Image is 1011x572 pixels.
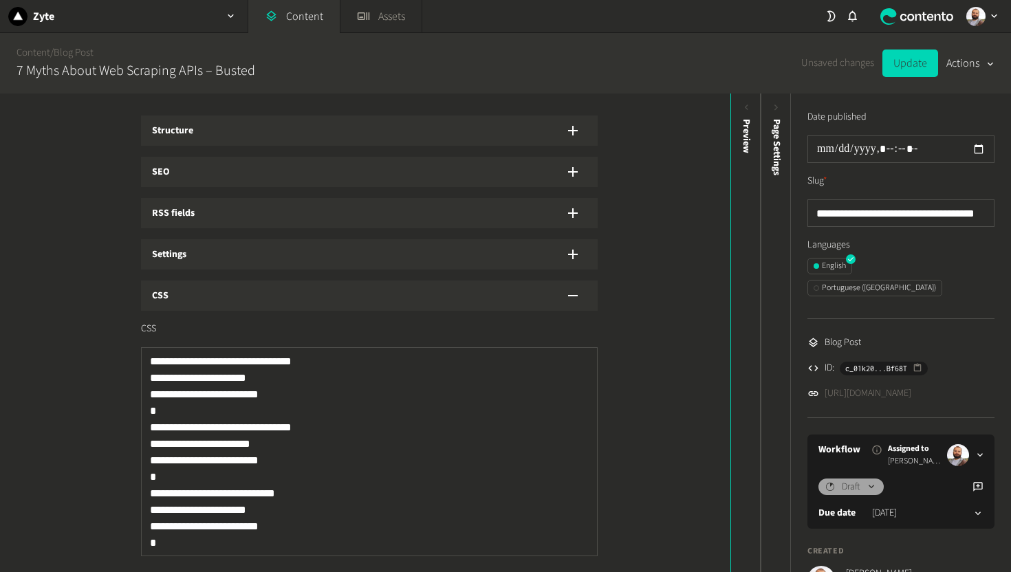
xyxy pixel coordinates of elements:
[8,7,28,26] img: Zyte
[845,362,907,375] span: c_01k20...Bf68T
[888,443,942,455] span: Assigned to
[152,247,186,262] h3: Settings
[825,335,861,350] span: Blog Post
[17,45,50,60] a: Content
[152,206,195,221] h3: RSS fields
[152,124,193,138] h3: Structure
[17,60,255,81] h2: 7 Myths About Web Scraping APIs – Busted
[825,361,834,375] span: ID:
[739,119,754,153] div: Preview
[807,258,852,274] button: English
[152,165,170,179] h3: SEO
[946,49,994,77] button: Actions
[882,49,938,77] button: Update
[807,238,994,252] label: Languages
[818,443,860,457] a: Workflow
[54,45,94,60] a: Blog Post
[807,545,994,558] h4: Created
[807,174,827,188] label: Slug
[50,45,54,60] span: /
[872,506,897,520] time: [DATE]
[966,7,986,26] img: Cleber Alexandre
[818,506,856,520] label: Due date
[842,480,860,494] span: Draft
[141,322,156,336] span: CSS
[840,362,928,375] button: c_01k20...Bf68T
[33,8,54,25] h2: Zyte
[888,455,942,467] span: [PERSON_NAME]
[807,280,942,296] button: Portuguese ([GEOGRAPHIC_DATA])
[825,386,911,401] a: [URL][DOMAIN_NAME]
[947,444,969,466] img: Cleber Alexandre
[801,56,874,71] span: Unsaved changes
[807,110,867,124] label: Date published
[814,282,936,294] div: Portuguese ([GEOGRAPHIC_DATA])
[152,289,168,303] h3: CSS
[770,119,784,175] span: Page Settings
[818,478,884,495] button: Draft
[814,260,846,272] div: English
